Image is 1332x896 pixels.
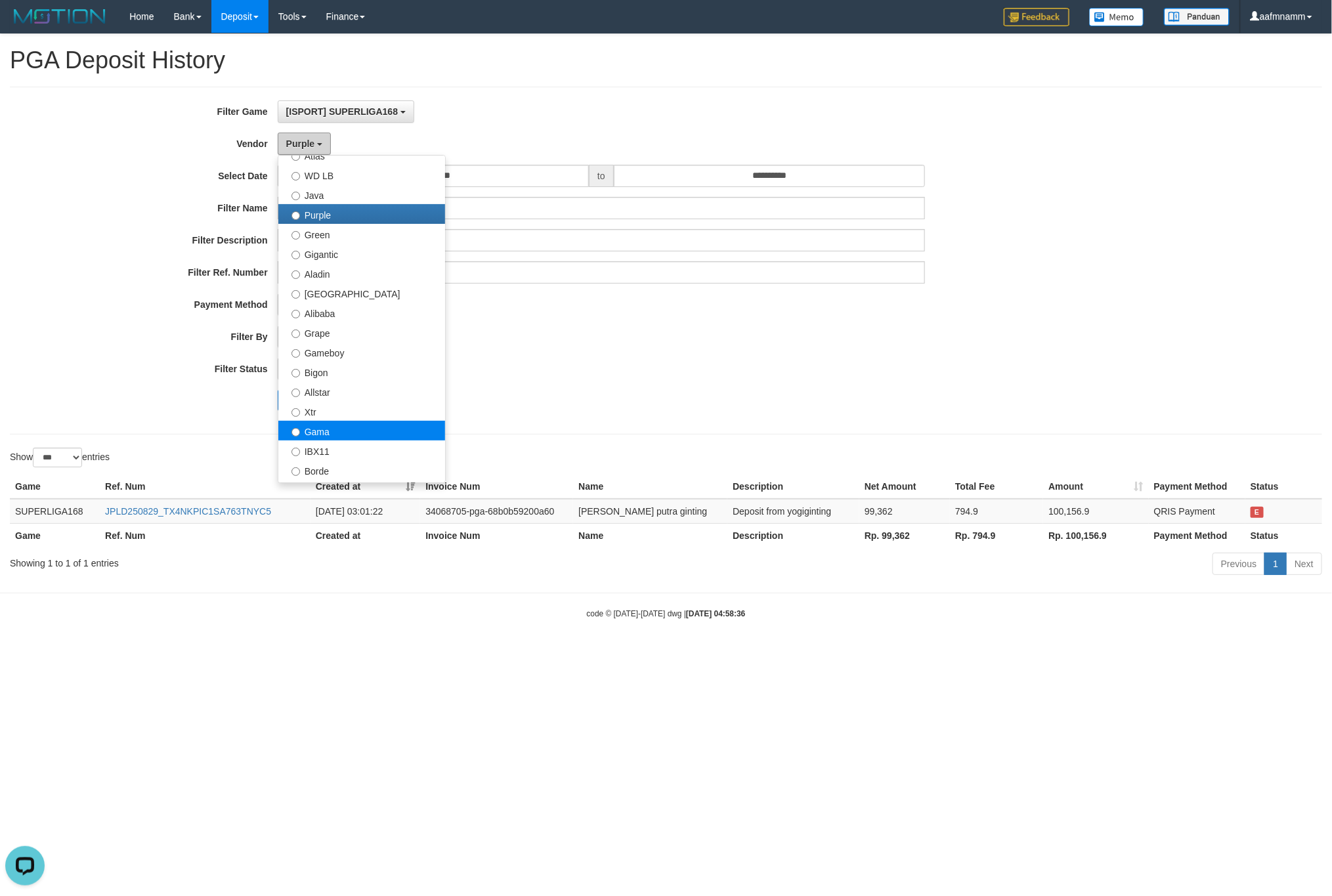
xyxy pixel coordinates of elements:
select: Showentries [33,448,82,467]
img: MOTION_logo.png [10,7,110,26]
strong: [DATE] 04:58:36 [686,609,745,618]
input: Gigantic [291,251,300,259]
label: Indahjualpulsa [278,480,445,500]
th: Status [1245,523,1322,547]
label: [GEOGRAPHIC_DATA] [278,283,445,303]
label: Xtr [278,401,445,421]
th: Name [573,523,727,547]
small: code © [DATE]-[DATE] dwg | [587,609,746,618]
label: Gigantic [278,244,445,263]
th: Rp. 99,362 [859,523,950,547]
input: Grape [291,330,300,338]
input: Xtr [291,408,300,417]
label: Aladin [278,263,445,283]
input: Gama [291,428,300,437]
th: Invoice Num [420,523,573,547]
th: Amount: activate to sort column ascending [1043,475,1148,499]
th: Game [10,523,100,547]
th: Invoice Num [420,475,573,499]
label: Green [278,224,445,244]
td: 34068705-pga-68b0b59200a60 [420,499,573,524]
a: Previous [1213,553,1265,575]
td: [DATE] 03:01:22 [311,499,420,524]
input: Green [291,231,300,240]
input: Java [291,192,300,200]
label: Show entries [10,448,110,467]
input: IBX11 [291,448,300,456]
th: Description [727,475,859,499]
label: Java [278,184,445,204]
button: Purple [278,133,331,155]
button: [ISPORT] SUPERLIGA168 [278,100,414,123]
input: Atlas [291,152,300,161]
a: 1 [1264,553,1287,575]
label: Alibaba [278,303,445,322]
th: Total Fee [950,475,1043,499]
th: Rp. 100,156.9 [1043,523,1148,547]
th: Status [1245,475,1322,499]
td: SUPERLIGA168 [10,499,100,524]
td: 100,156.9 [1043,499,1148,524]
input: Gameboy [291,349,300,358]
td: Deposit from yogiginting [727,499,859,524]
label: Borde [278,460,445,480]
input: Allstar [291,389,300,397]
th: Payment Method [1149,523,1245,547]
th: Name [573,475,727,499]
div: Showing 1 to 1 of 1 entries [10,551,545,570]
label: Purple [278,204,445,224]
input: WD LB [291,172,300,181]
td: 794.9 [950,499,1043,524]
th: Ref. Num [100,475,311,499]
span: Purple [286,139,315,149]
label: Gameboy [278,342,445,362]
th: Created at: activate to sort column ascending [311,475,420,499]
input: Aladin [291,270,300,279]
input: Alibaba [291,310,300,318]
label: Allstar [278,381,445,401]
input: Purple [291,211,300,220]
span: EXPIRED [1251,507,1264,518]
label: WD LB [278,165,445,184]
a: JPLD250829_TX4NKPIC1SA763TNYC5 [105,506,271,517]
img: Button%20Memo.svg [1089,8,1144,26]
td: 99,362 [859,499,950,524]
input: Borde [291,467,300,476]
button: Open LiveChat chat widget [5,5,45,45]
label: Gama [278,421,445,440]
th: Rp. 794.9 [950,523,1043,547]
label: Grape [278,322,445,342]
span: to [589,165,614,187]
th: Game [10,475,100,499]
input: Bigon [291,369,300,377]
a: Next [1286,553,1322,575]
label: IBX11 [278,440,445,460]
input: [GEOGRAPHIC_DATA] [291,290,300,299]
th: Ref. Num [100,523,311,547]
th: Description [727,523,859,547]
h1: PGA Deposit History [10,47,1322,74]
img: panduan.png [1164,8,1230,26]
td: [PERSON_NAME] putra ginting [573,499,727,524]
span: [ISPORT] SUPERLIGA168 [286,106,398,117]
th: Created at [311,523,420,547]
th: Payment Method [1149,475,1245,499]
td: QRIS Payment [1149,499,1245,524]
th: Net Amount [859,475,950,499]
label: Bigon [278,362,445,381]
img: Feedback.jpg [1004,8,1069,26]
